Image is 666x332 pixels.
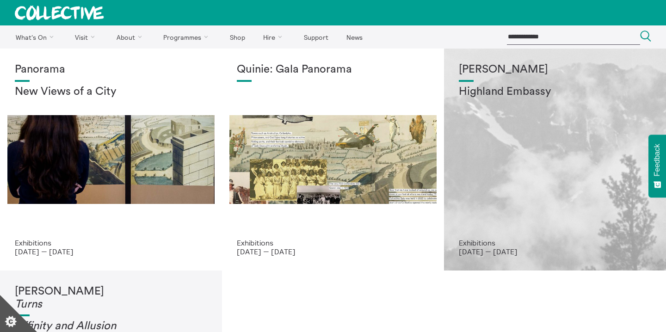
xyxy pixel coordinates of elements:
a: About [108,25,154,49]
h1: [PERSON_NAME] [459,63,651,76]
p: [DATE] — [DATE] [237,247,429,256]
h1: Panorama [15,63,207,76]
a: Josie Vallely Quinie: Gala Panorama Exhibitions [DATE] — [DATE] [222,49,444,271]
a: Programmes [155,25,220,49]
a: Shop [222,25,253,49]
p: Exhibitions [237,239,429,247]
em: Affinity and Allusi [15,320,104,332]
a: Visit [67,25,107,49]
a: News [338,25,370,49]
h1: Quinie: Gala Panorama [237,63,429,76]
button: Feedback - Show survey [648,135,666,197]
em: on [104,320,116,332]
p: Exhibitions [15,239,207,247]
h2: New Views of a City [15,86,207,98]
p: [DATE] — [DATE] [15,247,207,256]
span: Feedback [653,144,661,176]
a: What's On [7,25,65,49]
p: Exhibitions [459,239,651,247]
h2: Highland Embassy [459,86,651,98]
h1: [PERSON_NAME] [15,285,207,311]
a: Hire [255,25,294,49]
a: Solar wheels 17 [PERSON_NAME] Highland Embassy Exhibitions [DATE] — [DATE] [444,49,666,271]
a: Support [296,25,336,49]
p: [DATE] — [DATE] [459,247,651,256]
